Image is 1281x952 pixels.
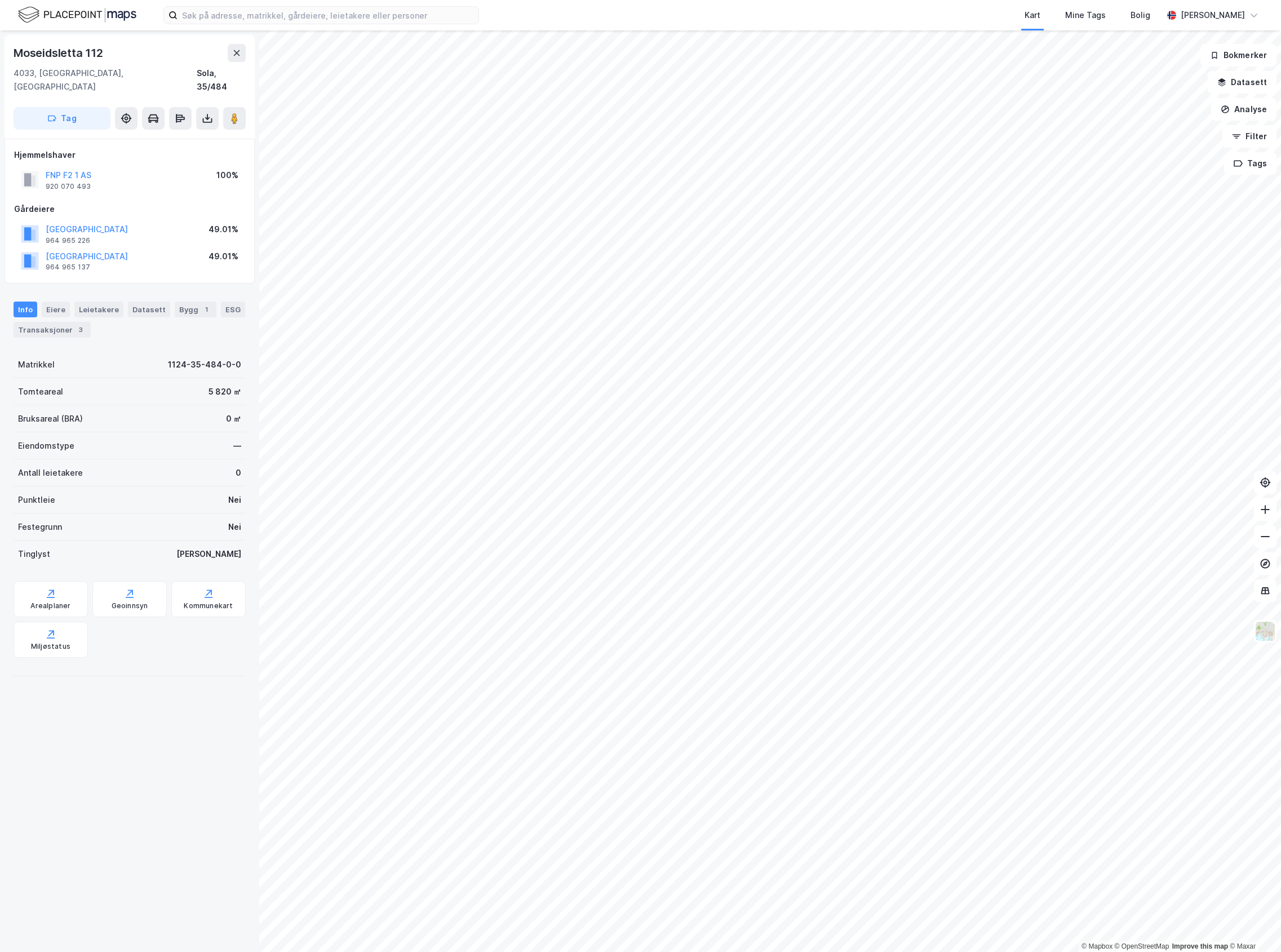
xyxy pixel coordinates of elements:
[14,302,37,317] div: Info
[30,601,70,610] div: Arealplaner
[216,169,238,182] div: 100%
[1211,98,1276,121] button: Analyse
[209,223,238,236] div: 49.01%
[18,412,83,426] div: Bruksareal (BRA)
[221,302,245,317] div: ESG
[18,358,55,371] div: Matrikkel
[1172,942,1228,950] a: Improve this map
[18,466,83,480] div: Antall leietakere
[228,493,241,507] div: Nei
[18,5,136,25] img: logo.f888ab2527a4732fd821a326f86c7f29.svg
[14,322,91,338] div: Transaksjoner
[1025,8,1040,22] div: Kart
[184,601,233,610] div: Kommunekart
[1131,8,1150,22] div: Bolig
[1225,898,1281,952] div: Kontrollprogram for chat
[209,250,238,263] div: 49.01%
[1225,898,1281,952] iframe: Chat Widget
[178,7,478,24] input: Søk på adresse, matrikkel, gårdeiere, leietakere eller personer
[201,304,212,315] div: 1
[14,202,245,216] div: Gårdeiere
[18,547,50,561] div: Tinglyst
[226,412,241,426] div: 0 ㎡
[228,520,241,534] div: Nei
[18,439,74,453] div: Eiendomstype
[176,547,241,561] div: [PERSON_NAME]
[168,358,241,371] div: 1124-35-484-0-0
[1200,44,1276,67] button: Bokmerker
[1224,152,1276,175] button: Tags
[46,182,91,191] div: 920 070 493
[18,493,55,507] div: Punktleie
[1222,125,1276,148] button: Filter
[1065,8,1106,22] div: Mine Tags
[14,107,110,130] button: Tag
[233,439,241,453] div: —
[1081,942,1112,950] a: Mapbox
[128,302,170,317] div: Datasett
[75,324,86,335] div: 3
[14,67,197,94] div: 4033, [GEOGRAPHIC_DATA], [GEOGRAPHIC_DATA]
[14,148,245,162] div: Hjemmelshaver
[112,601,148,610] div: Geoinnsyn
[209,385,241,398] div: 5 820 ㎡
[74,302,123,317] div: Leietakere
[1255,621,1276,642] img: Z
[46,236,90,245] div: 964 965 226
[31,642,70,651] div: Miljøstatus
[197,67,246,94] div: Sola, 35/484
[18,385,63,398] div: Tomteareal
[1181,8,1245,22] div: [PERSON_NAME]
[236,466,241,480] div: 0
[46,263,90,272] div: 964 965 137
[175,302,216,317] div: Bygg
[1208,71,1276,94] button: Datasett
[1115,942,1169,950] a: OpenStreetMap
[14,44,105,62] div: Moseidsletta 112
[18,520,62,534] div: Festegrunn
[42,302,70,317] div: Eiere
